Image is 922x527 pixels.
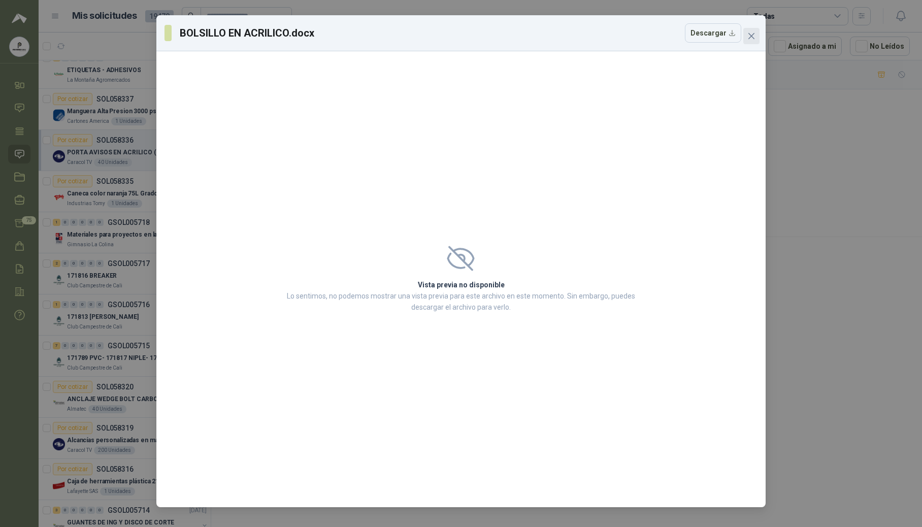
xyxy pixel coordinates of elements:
button: Descargar [685,23,741,43]
button: Close [743,28,760,44]
span: close [747,32,755,40]
h3: BOLSILLO EN ACRILICO.docx [180,25,315,41]
p: Lo sentimos, no podemos mostrar una vista previa para este archivo en este momento. Sin embargo, ... [284,290,638,313]
h2: Vista previa no disponible [284,279,638,290]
